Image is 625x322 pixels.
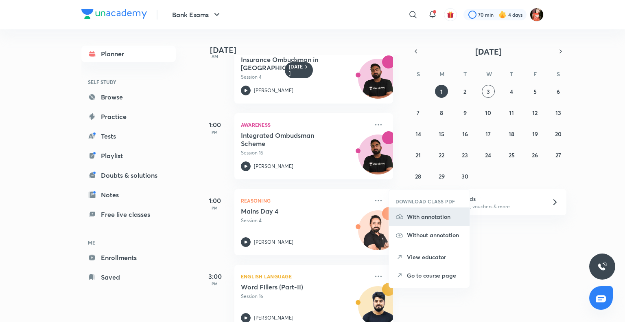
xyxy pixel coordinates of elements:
abbr: Tuesday [463,70,467,78]
abbr: Monday [439,70,444,78]
abbr: September 14, 2025 [415,130,421,138]
a: Saved [81,269,176,285]
span: [DATE] [475,46,502,57]
button: September 30, 2025 [459,170,472,183]
h6: ME [81,236,176,249]
button: September 9, 2025 [459,106,472,119]
button: September 23, 2025 [459,148,472,161]
abbr: September 29, 2025 [439,172,445,180]
abbr: Friday [533,70,537,78]
p: Session 4 [241,217,369,224]
p: [PERSON_NAME] [254,87,293,94]
p: Go to course page [407,271,463,280]
button: September 20, 2025 [552,127,565,140]
abbr: September 4, 2025 [510,88,513,95]
button: September 26, 2025 [529,148,542,161]
abbr: September 22, 2025 [439,151,444,159]
abbr: September 10, 2025 [485,109,491,117]
img: ttu [597,262,607,271]
h4: [DATE] [210,45,401,55]
a: Planner [81,46,176,62]
button: September 11, 2025 [505,106,518,119]
abbr: September 3, 2025 [487,88,490,95]
h5: 1:00 [199,120,231,130]
abbr: September 17, 2025 [485,130,491,138]
abbr: September 15, 2025 [439,130,444,138]
abbr: September 18, 2025 [509,130,514,138]
p: Session 16 [241,149,369,157]
img: Avatar [358,63,398,102]
p: [PERSON_NAME] [254,314,293,322]
h5: Insurance Ombudsman in India [241,55,342,72]
h5: 1:00 [199,196,231,205]
a: Doubts & solutions [81,167,176,183]
p: English Language [241,271,369,281]
a: Playlist [81,148,176,164]
p: PM [199,130,231,135]
button: September 12, 2025 [529,106,542,119]
img: avatar [447,11,454,18]
button: September 8, 2025 [435,106,448,119]
button: September 6, 2025 [552,85,565,98]
abbr: September 25, 2025 [509,151,515,159]
p: PM [199,205,231,210]
button: September 28, 2025 [412,170,425,183]
p: AM [199,54,231,59]
button: September 10, 2025 [482,106,495,119]
abbr: September 20, 2025 [555,130,562,138]
p: [PERSON_NAME] [254,163,293,170]
button: September 17, 2025 [482,127,495,140]
abbr: September 5, 2025 [533,88,537,95]
p: With annotation [407,212,463,221]
abbr: Thursday [510,70,513,78]
abbr: September 12, 2025 [532,109,538,117]
button: September 19, 2025 [529,127,542,140]
button: Bank Exams [167,7,227,23]
p: Awareness [241,120,369,130]
abbr: September 1, 2025 [440,88,443,95]
abbr: September 9, 2025 [463,109,467,117]
abbr: Wednesday [486,70,492,78]
p: PM [199,281,231,286]
button: September 14, 2025 [412,127,425,140]
abbr: September 11, 2025 [509,109,514,117]
abbr: September 6, 2025 [557,88,560,95]
button: September 4, 2025 [505,85,518,98]
h5: Word Fillers (Part-II) [241,283,342,291]
img: streak [498,11,507,19]
a: Browse [81,89,176,105]
img: Avatar [358,139,398,178]
h6: SELF STUDY [81,75,176,89]
button: September 15, 2025 [435,127,448,140]
h5: 3:00 [199,271,231,281]
button: September 1, 2025 [435,85,448,98]
p: View educator [407,253,463,261]
abbr: September 23, 2025 [462,151,468,159]
a: Practice [81,108,176,125]
abbr: September 27, 2025 [555,151,561,159]
p: Without annotation [407,231,463,239]
img: Avatar [358,215,398,254]
p: Reasoning [241,196,369,205]
button: avatar [444,8,457,21]
p: Session 16 [241,293,369,300]
h6: Refer friends [441,194,542,203]
button: September 18, 2025 [505,127,518,140]
abbr: September 19, 2025 [532,130,538,138]
abbr: Saturday [557,70,560,78]
p: Session 4 [241,73,369,81]
button: [DATE] [422,46,555,57]
h5: Integrated Ombudsman Scheme [241,131,342,148]
a: Notes [81,187,176,203]
button: September 21, 2025 [412,148,425,161]
abbr: September 21, 2025 [415,151,421,159]
button: September 24, 2025 [482,148,495,161]
abbr: September 8, 2025 [440,109,443,117]
h5: Mains Day 4 [241,207,342,215]
abbr: September 13, 2025 [555,109,561,117]
h6: DOWNLOAD CLASS PDF [396,198,455,205]
a: Tests [81,128,176,144]
button: September 16, 2025 [459,127,472,140]
abbr: September 16, 2025 [462,130,468,138]
button: September 22, 2025 [435,148,448,161]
